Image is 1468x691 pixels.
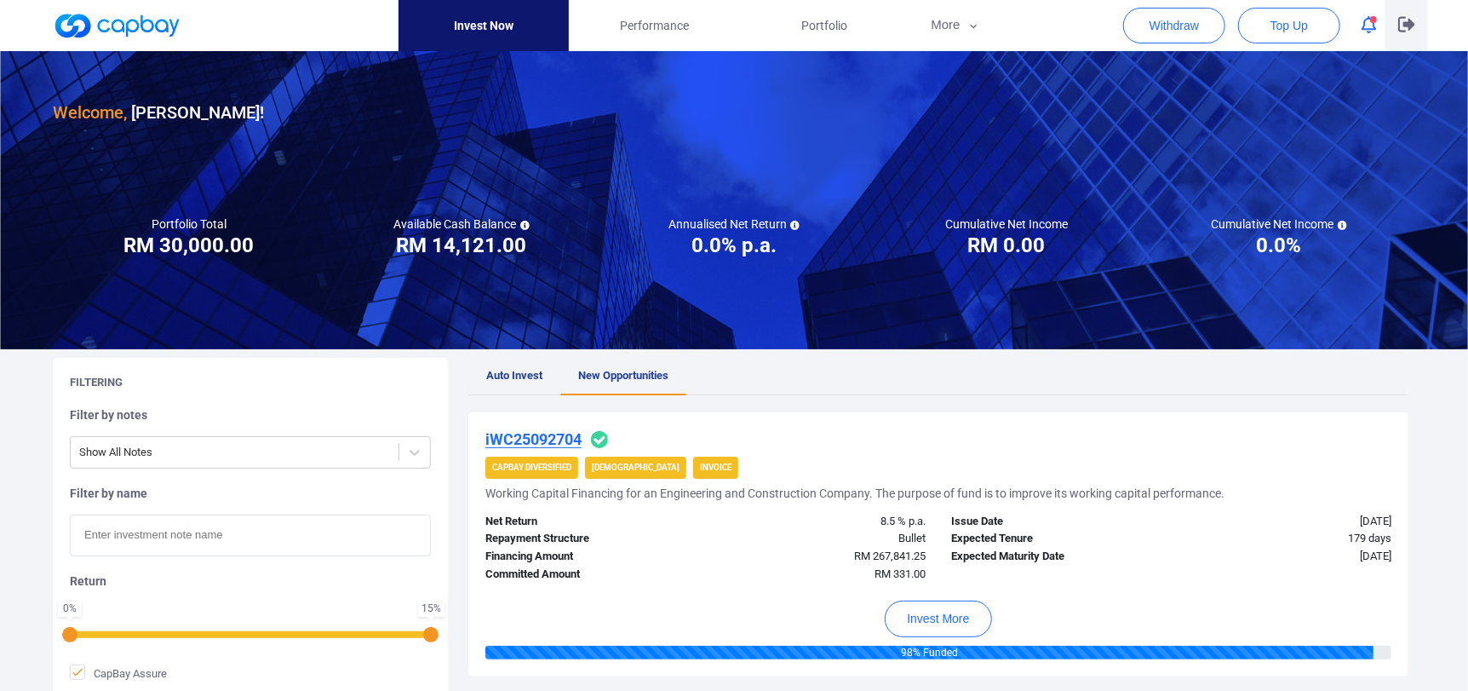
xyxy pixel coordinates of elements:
[700,463,731,472] strong: Invoice
[592,463,680,472] strong: [DEMOGRAPHIC_DATA]
[485,646,1373,659] div: 98 % Funded
[1172,548,1405,566] div: [DATE]
[53,102,127,123] span: Welcome,
[473,530,706,548] div: Repayment Structure
[70,407,431,423] h5: Filter by notes
[152,216,227,232] h5: Portfolio Total
[1212,216,1347,232] h5: Cumulative Net Income
[61,603,78,613] div: 0 %
[578,369,668,382] span: New Opportunities
[691,232,777,259] h3: 0.0% p.a.
[70,486,431,501] h5: Filter by name
[1238,8,1340,43] button: Top Up
[394,216,530,232] h5: Available Cash Balance
[124,232,255,259] h3: RM 30,000.00
[486,369,542,382] span: Auto Invest
[492,463,571,472] strong: CapBay Diversified
[70,515,431,556] input: Enter investment note name
[706,513,939,531] div: 8.5 % p.a.
[938,548,1172,566] div: Expected Maturity Date
[620,16,689,35] span: Performance
[1270,17,1308,34] span: Top Up
[70,375,123,390] h5: Filtering
[706,530,939,548] div: Bullet
[70,573,431,589] h5: Return
[485,430,582,448] u: iWC25092704
[485,486,1224,501] h5: Working Capital Financing for an Engineering and Construction Company. The purpose of fund is to ...
[945,216,1068,232] h5: Cumulative Net Income
[854,550,926,562] span: RM 267,841.25
[1172,530,1405,548] div: 179 days
[473,566,706,584] div: Committed Amount
[421,603,441,613] div: 15 %
[1257,232,1302,259] h3: 0.0%
[1123,8,1225,43] button: Withdraw
[938,513,1172,531] div: Issue Date
[1172,513,1405,531] div: [DATE]
[397,232,527,259] h3: RM 14,121.00
[801,16,847,35] span: Portfolio
[70,665,167,682] span: CapBay Assure
[885,601,991,637] button: Invest More
[473,548,706,566] div: Financing Amount
[473,513,706,531] div: Net Return
[968,232,1046,259] h3: RM 0.00
[53,99,264,126] h3: [PERSON_NAME] !
[668,216,800,232] h5: Annualised Net Return
[938,530,1172,548] div: Expected Tenure
[874,567,926,580] span: RM 331.00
